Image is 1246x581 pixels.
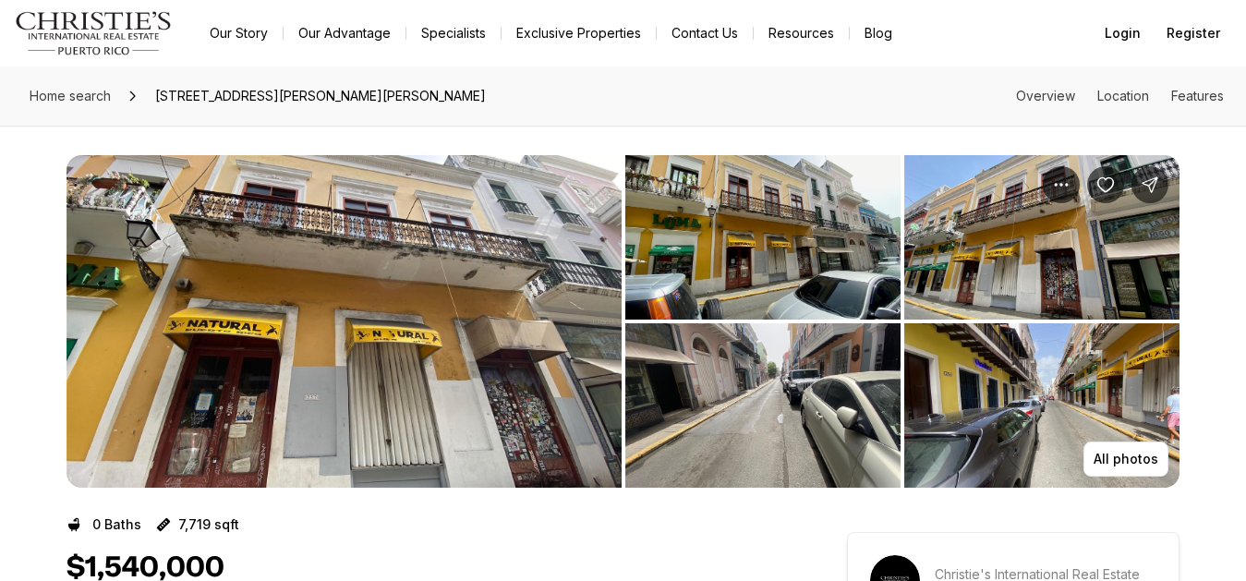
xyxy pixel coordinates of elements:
button: Login [1094,15,1152,52]
button: View image gallery [625,155,901,320]
p: 7,719 sqft [178,517,239,532]
a: Blog [850,20,907,46]
a: Exclusive Properties [502,20,656,46]
a: Skip to: Location [1097,88,1149,103]
a: Resources [754,20,849,46]
button: All photos [1083,442,1168,477]
a: Home search [22,81,118,111]
span: Register [1167,26,1220,41]
button: View image gallery [904,155,1179,320]
a: Skip to: Overview [1016,88,1075,103]
span: Login [1105,26,1141,41]
button: Register [1155,15,1231,52]
p: All photos [1094,452,1158,466]
li: 2 of 4 [625,155,1180,488]
span: [STREET_ADDRESS][PERSON_NAME][PERSON_NAME] [148,81,493,111]
button: View image gallery [904,323,1179,488]
img: logo [15,11,173,55]
p: 0 Baths [92,517,141,532]
button: Share Property: 257 SAN FRANCISCO OLD SAN JUAN [1131,166,1168,203]
nav: Page section menu [1016,89,1224,103]
button: Contact Us [657,20,753,46]
button: Property options [1043,166,1080,203]
a: Skip to: Features [1171,88,1224,103]
span: Home search [30,88,111,103]
button: Save Property: 257 SAN FRANCISCO OLD SAN JUAN [1087,166,1124,203]
button: View image gallery [625,323,901,488]
button: View image gallery [67,155,622,488]
a: Our Advantage [284,20,405,46]
div: Listing Photos [67,155,1179,488]
a: Our Story [195,20,283,46]
a: Specialists [406,20,501,46]
li: 1 of 4 [67,155,622,488]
